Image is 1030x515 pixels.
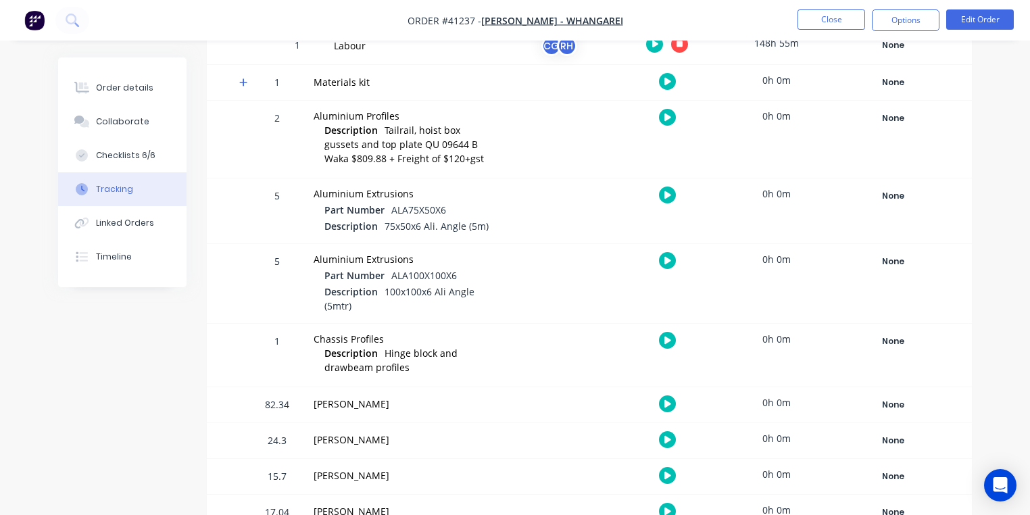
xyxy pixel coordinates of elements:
[314,397,491,411] div: [PERSON_NAME]
[324,346,378,360] span: Description
[726,387,827,418] div: 0h 0m
[844,109,941,127] div: None
[726,28,827,58] div: 148h 55m
[324,285,474,312] span: 100x100x6 Ali Angle (5mtr)
[844,187,941,205] div: None
[96,149,155,162] div: Checklists 6/6
[257,326,297,387] div: 1
[257,103,297,178] div: 2
[843,332,942,351] button: None
[58,105,187,139] button: Collaborate
[726,101,827,131] div: 0h 0m
[324,285,378,299] span: Description
[324,203,385,217] span: Part Number
[257,389,297,422] div: 82.34
[391,203,446,216] span: ALA75X50X6
[726,423,827,453] div: 0h 0m
[257,461,297,494] div: 15.7
[334,39,491,53] div: Labour
[58,172,187,206] button: Tracking
[798,9,865,30] button: Close
[843,467,942,486] button: None
[557,36,577,56] div: RH
[58,240,187,274] button: Timeline
[58,71,187,105] button: Order details
[726,65,827,95] div: 0h 0m
[541,36,562,56] div: CG
[314,332,491,346] div: Chassis Profiles
[844,468,941,485] div: None
[96,251,132,263] div: Timeline
[277,30,318,64] div: 1
[96,116,149,128] div: Collaborate
[314,109,491,123] div: Aluminium Profiles
[844,396,941,414] div: None
[408,14,481,27] span: Order #41237 -
[96,82,153,94] div: Order details
[726,244,827,274] div: 0h 0m
[843,109,942,128] button: None
[984,469,1016,501] div: Open Intercom Messenger
[24,10,45,30] img: Factory
[844,333,941,350] div: None
[257,246,297,323] div: 5
[843,73,942,92] button: None
[844,74,941,91] div: None
[324,123,378,137] span: Description
[946,9,1014,30] button: Edit Order
[843,395,942,414] button: None
[314,75,491,89] div: Materials kit
[844,253,941,270] div: None
[58,206,187,240] button: Linked Orders
[314,187,491,201] div: Aluminium Extrusions
[257,67,297,100] div: 1
[96,183,133,195] div: Tracking
[726,178,827,209] div: 0h 0m
[324,124,484,165] span: Tailrail, hoist box gussets and top plate QU 09644 B Waka $809.88 + Freight of $120+gst
[726,324,827,354] div: 0h 0m
[257,425,297,458] div: 24.3
[391,269,457,282] span: ALA100X100X6
[843,36,942,55] button: None
[843,431,942,450] button: None
[58,139,187,172] button: Checklists 6/6
[385,220,489,232] span: 75x50x6 Ali. Angle (5m)
[481,14,623,27] a: [PERSON_NAME] - Whangarei
[324,219,378,233] span: Description
[314,433,491,447] div: [PERSON_NAME]
[96,217,154,229] div: Linked Orders
[844,432,941,449] div: None
[257,180,297,243] div: 5
[314,252,491,266] div: Aluminium Extrusions
[843,187,942,205] button: None
[872,9,939,31] button: Options
[843,252,942,271] button: None
[314,468,491,483] div: [PERSON_NAME]
[726,459,827,489] div: 0h 0m
[324,347,458,374] span: Hinge block and drawbeam profiles
[844,36,941,54] div: None
[324,268,385,283] span: Part Number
